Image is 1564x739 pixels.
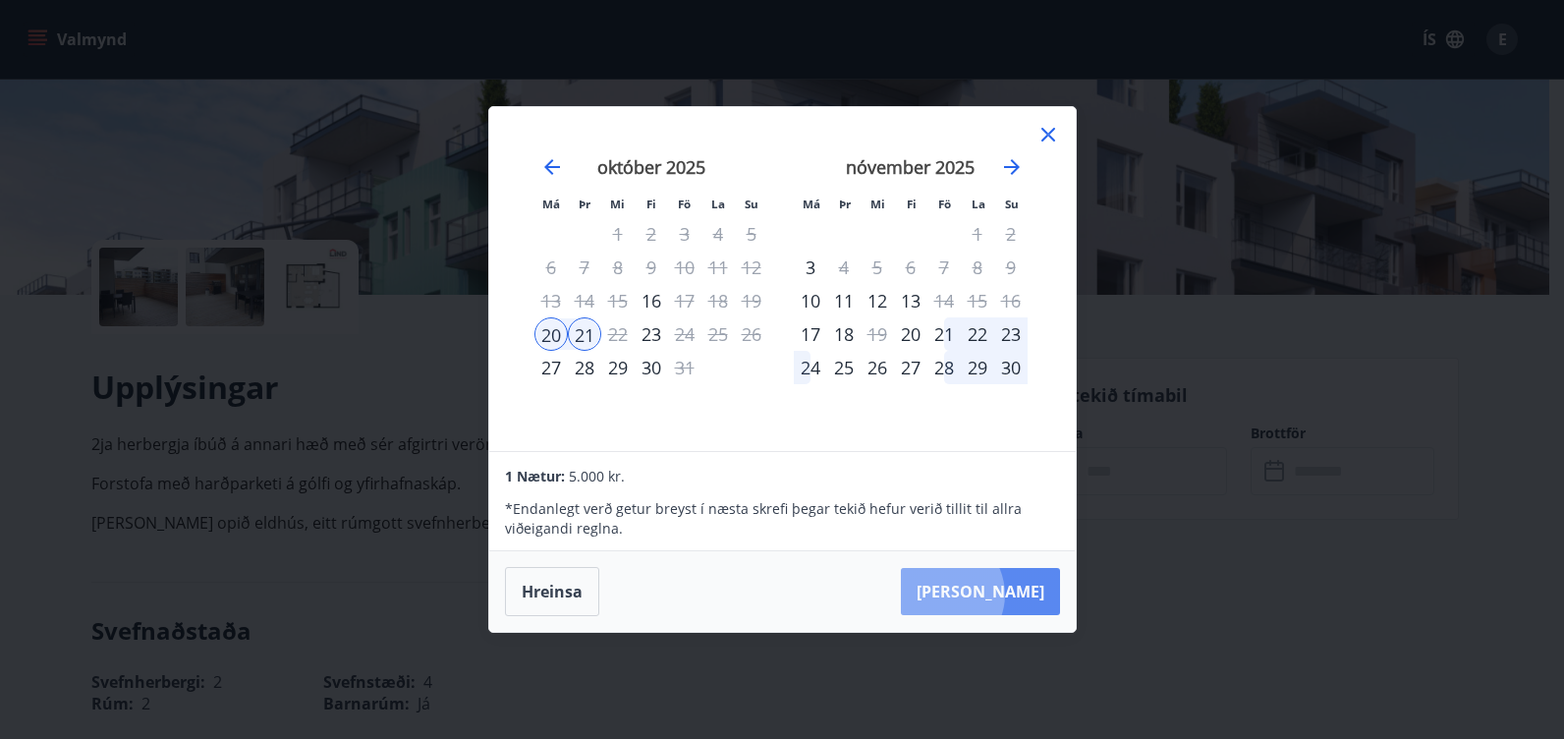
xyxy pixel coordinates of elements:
button: [PERSON_NAME] [901,568,1060,615]
td: Not available. sunnudagur, 12. október 2025 [735,251,768,284]
td: Not available. þriðjudagur, 14. október 2025 [568,284,601,317]
div: Aðeins innritun í boði [794,317,827,351]
td: Not available. laugardagur, 18. október 2025 [701,284,735,317]
small: La [711,197,725,211]
div: Aðeins innritun í boði [635,317,668,351]
td: Choose sunnudagur, 23. nóvember 2025 as your check-in date. It’s available. [994,317,1028,351]
td: Choose mánudagur, 17. nóvember 2025 as your check-in date. It’s available. [794,317,827,351]
td: Choose föstudagur, 21. nóvember 2025 as your check-in date. It’s available. [927,317,961,351]
small: Fö [678,197,691,211]
td: Not available. mánudagur, 13. október 2025 [534,284,568,317]
td: Not available. sunnudagur, 16. nóvember 2025 [994,284,1028,317]
td: Not available. sunnudagur, 26. október 2025 [735,317,768,351]
div: Aðeins útritun í boði [927,284,961,317]
div: Aðeins útritun í boði [668,284,701,317]
small: Su [1005,197,1019,211]
div: 30 [994,351,1028,384]
td: Not available. föstudagur, 10. október 2025 [668,251,701,284]
div: 12 [861,284,894,317]
td: Choose föstudagur, 31. október 2025 as your check-in date. It’s available. [668,351,701,384]
div: Aðeins innritun í boði [794,251,827,284]
td: Not available. miðvikudagur, 1. október 2025 [601,217,635,251]
div: 25 [827,351,861,384]
td: Choose fimmtudagur, 20. nóvember 2025 as your check-in date. It’s available. [894,317,927,351]
td: Selected as end date. þriðjudagur, 21. október 2025 [568,317,601,351]
div: Aðeins innritun í boði [794,284,827,317]
td: Not available. miðvikudagur, 8. október 2025 [601,251,635,284]
td: Not available. mánudagur, 6. október 2025 [534,251,568,284]
div: Aðeins innritun í boði [635,284,668,317]
td: Not available. sunnudagur, 9. nóvember 2025 [994,251,1028,284]
small: Má [803,197,820,211]
td: Choose mánudagur, 3. nóvember 2025 as your check-in date. It’s available. [794,251,827,284]
td: Choose mánudagur, 24. nóvember 2025 as your check-in date. It’s available. [794,351,827,384]
small: Mi [870,197,885,211]
td: Not available. laugardagur, 25. október 2025 [701,317,735,351]
small: La [972,197,985,211]
td: Not available. fimmtudagur, 9. október 2025 [635,251,668,284]
td: Not available. laugardagur, 11. október 2025 [701,251,735,284]
div: 29 [961,351,994,384]
td: Choose föstudagur, 14. nóvember 2025 as your check-in date. It’s available. [927,284,961,317]
div: 22 [961,317,994,351]
small: Fi [907,197,917,211]
strong: október 2025 [597,155,705,179]
td: Choose miðvikudagur, 26. nóvember 2025 as your check-in date. It’s available. [861,351,894,384]
td: Choose fimmtudagur, 30. október 2025 as your check-in date. It’s available. [635,351,668,384]
div: 11 [827,284,861,317]
td: Choose þriðjudagur, 18. nóvember 2025 as your check-in date. It’s available. [827,317,861,351]
small: Mi [610,197,625,211]
strong: nóvember 2025 [846,155,975,179]
div: Aðeins útritun í boði [668,317,701,351]
td: Choose miðvikudagur, 19. nóvember 2025 as your check-in date. It’s available. [861,317,894,351]
small: Su [745,197,758,211]
small: Fi [646,197,656,211]
td: Not available. miðvikudagur, 22. október 2025 [601,317,635,351]
td: Choose fimmtudagur, 27. nóvember 2025 as your check-in date. It’s available. [894,351,927,384]
div: 27 [894,351,927,384]
td: Choose fimmtudagur, 23. október 2025 as your check-in date. It’s available. [635,317,668,351]
small: Þr [579,197,590,211]
button: Hreinsa [505,567,599,616]
td: Not available. fimmtudagur, 6. nóvember 2025 [894,251,927,284]
td: Not available. föstudagur, 3. október 2025 [668,217,701,251]
td: Choose þriðjudagur, 28. október 2025 as your check-in date. It’s available. [568,351,601,384]
td: Not available. miðvikudagur, 5. nóvember 2025 [861,251,894,284]
td: Not available. sunnudagur, 19. október 2025 [735,284,768,317]
td: Not available. sunnudagur, 5. október 2025 [735,217,768,251]
div: 30 [635,351,668,384]
div: 28 [568,351,601,384]
td: Choose föstudagur, 17. október 2025 as your check-in date. It’s available. [668,284,701,317]
div: Move forward to switch to the next month. [1000,155,1024,179]
div: 24 [794,351,827,384]
td: Choose sunnudagur, 30. nóvember 2025 as your check-in date. It’s available. [994,351,1028,384]
td: Not available. laugardagur, 1. nóvember 2025 [961,217,994,251]
div: Aðeins útritun í boði [668,351,701,384]
div: Aðeins innritun í boði [534,351,568,384]
div: Aðeins útritun í boði [827,251,861,284]
td: Choose þriðjudagur, 25. nóvember 2025 as your check-in date. It’s available. [827,351,861,384]
td: Choose þriðjudagur, 4. nóvember 2025 as your check-in date. It’s available. [827,251,861,284]
td: Not available. laugardagur, 15. nóvember 2025 [961,284,994,317]
td: Choose fimmtudagur, 13. nóvember 2025 as your check-in date. It’s available. [894,284,927,317]
small: Fö [938,197,951,211]
div: 26 [861,351,894,384]
small: Þr [839,197,851,211]
td: Not available. laugardagur, 8. nóvember 2025 [961,251,994,284]
span: 1 Nætur: [505,467,565,485]
div: 13 [894,284,927,317]
td: Not available. sunnudagur, 2. nóvember 2025 [994,217,1028,251]
td: Choose mánudagur, 10. nóvember 2025 as your check-in date. It’s available. [794,284,827,317]
td: Choose föstudagur, 28. nóvember 2025 as your check-in date. It’s available. [927,351,961,384]
div: 18 [827,317,861,351]
p: * Endanlegt verð getur breyst í næsta skrefi þegar tekið hefur verið tillit til allra viðeigandi ... [505,499,1059,539]
div: Calendar [513,131,1052,427]
td: Choose laugardagur, 22. nóvember 2025 as your check-in date. It’s available. [961,317,994,351]
div: Aðeins innritun í boði [894,317,927,351]
td: Not available. fimmtudagur, 2. október 2025 [635,217,668,251]
td: Not available. laugardagur, 4. október 2025 [701,217,735,251]
td: Choose laugardagur, 29. nóvember 2025 as your check-in date. It’s available. [961,351,994,384]
td: Choose mánudagur, 27. október 2025 as your check-in date. It’s available. [534,351,568,384]
td: Not available. miðvikudagur, 15. október 2025 [601,284,635,317]
div: Aðeins útritun í boði [861,317,894,351]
